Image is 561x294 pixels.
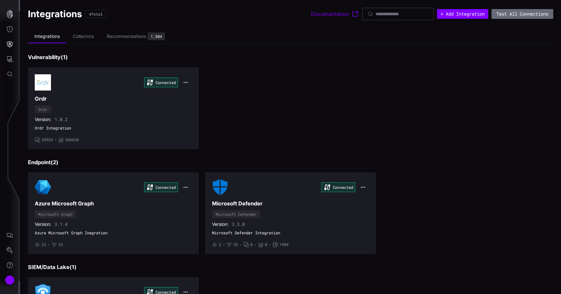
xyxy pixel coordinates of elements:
span: Version: [35,116,51,122]
span: 22 [42,242,46,247]
div: 1,984 [151,34,162,38]
h3: Endpoint ( 2 ) [28,159,553,166]
div: Connected [321,182,355,192]
h3: Azure Microsoft Graph [35,200,192,207]
h3: SIEM/Data Lake ( 1 ) [28,264,553,271]
div: Connected [144,78,178,87]
span: Version: [212,221,229,227]
span: Microsoft Defender Integration [212,230,369,236]
li: Integrations [28,30,66,43]
h3: Vulnerability ( 1 ) [28,54,553,61]
span: • [48,242,50,247]
div: Recommendations [107,33,146,39]
span: • [254,242,256,247]
span: • [240,242,242,247]
span: Ordr Integration [35,126,192,131]
h3: Ordr [35,95,192,102]
span: • [223,242,225,247]
span: 59534 [42,137,53,142]
div: Ordr [38,107,47,111]
span: Azure Microsoft Graph Inegration [35,230,192,236]
h3: Microsoft Defender [212,200,369,207]
div: 4 Total [89,12,103,16]
img: Ordr [35,74,51,91]
span: • [269,242,271,247]
button: Test All Connections [492,9,553,19]
span: 1.0.2 [55,116,68,122]
button: + Add Integration [437,9,488,19]
span: 0 [250,242,253,247]
div: Microsoft Graph [38,212,72,216]
span: 1984 [280,242,289,247]
img: Microsoft Graph [35,179,51,195]
span: 3.3.0 [232,221,245,227]
div: Microsoft Defender [216,212,256,216]
h1: Integrations [28,8,82,20]
span: 33 [58,242,63,247]
li: Collectors [66,30,100,43]
a: Documentation [311,10,359,18]
span: 3.1.4 [55,221,68,227]
span: 366658 [65,137,79,142]
div: Connected [144,182,178,192]
span: 2 [219,242,221,247]
span: 0 [265,242,267,247]
span: 32 [233,242,238,247]
span: Version: [35,221,51,227]
img: Microsoft Defender [212,179,228,195]
span: • [55,137,57,142]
